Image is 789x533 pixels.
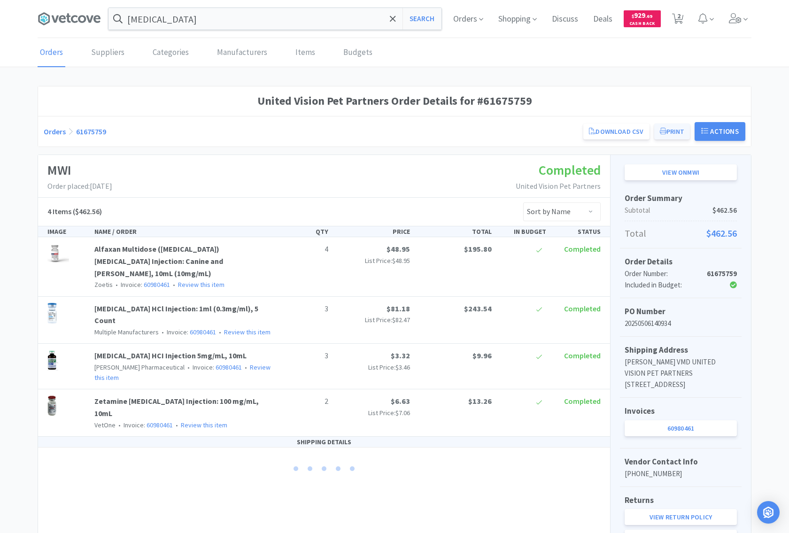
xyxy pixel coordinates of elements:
[147,421,173,429] a: 60980461
[402,8,441,30] button: Search
[391,396,410,406] span: $6.63
[695,122,745,141] button: Actions
[186,363,191,371] span: •
[757,501,780,524] div: Open Intercom Messenger
[190,328,216,336] a: 60980461
[589,15,616,23] a: Deals
[44,226,91,237] div: IMAGE
[94,328,159,336] span: Multiple Manufacturers
[94,280,113,289] span: Zoetis
[278,226,332,237] div: QTY
[47,160,112,181] h1: MWI
[281,395,328,408] p: 2
[44,127,66,136] a: Orders
[632,13,634,19] span: $
[281,303,328,315] p: 3
[47,395,56,416] img: ab261f54df414475bd6306d677772ba6_149932.png
[38,437,610,448] div: SHIPPING DETAILS
[215,39,270,67] a: Manufacturers
[707,269,737,278] strong: 61675759
[654,124,690,139] button: Print
[392,316,410,324] span: $82.47
[625,468,737,479] p: [PHONE_NUMBER]
[392,256,410,265] span: $48.95
[217,328,223,336] span: •
[395,409,410,417] span: $7.06
[94,351,247,360] span: [MEDICAL_DATA] HCI Injection 5mg/mL, 10mL
[94,396,259,418] a: Zetamine [MEDICAL_DATA] Injection: 100 mg/mL, 10mL
[564,396,601,406] span: Completed
[516,180,601,193] p: United Vision Pet Partners
[625,226,737,241] p: Total
[336,315,410,325] p: List Price:
[181,421,227,429] a: Review this item
[150,39,191,67] a: Categories
[76,127,106,136] a: 61675759
[625,268,699,279] div: Order Number:
[281,350,328,362] p: 3
[94,304,258,325] a: [MEDICAL_DATA] HCl Injection: 1ml (0.3mg/ml), 5 Count
[625,164,737,180] a: View onMWI
[47,207,71,216] span: 4 Items
[332,226,414,237] div: PRICE
[144,280,170,289] a: 60980461
[224,328,271,336] a: Review this item
[387,244,410,254] span: $48.95
[47,180,112,193] p: Order placed: [DATE]
[539,162,601,178] span: Completed
[341,39,375,67] a: Budgets
[293,39,317,67] a: Items
[336,408,410,418] p: List Price:
[625,192,737,205] h5: Order Summary
[185,363,242,371] span: Invoice:
[468,396,492,406] span: $13.26
[159,328,216,336] span: Invoice:
[38,39,65,67] a: Orders
[336,362,410,372] p: List Price:
[114,280,119,289] span: •
[116,421,173,429] span: Invoice:
[495,226,550,237] div: IN BUDGET
[625,305,737,318] h5: PO Number
[564,244,601,254] span: Completed
[108,8,441,30] input: Search by item, sku, manufacturer, ingredient, size...
[632,11,652,20] span: 929
[174,421,179,429] span: •
[668,16,688,24] a: 2
[47,206,102,218] h5: ($462.56)
[414,226,495,237] div: TOTAL
[178,280,224,289] a: Review this item
[645,13,652,19] span: . 69
[336,255,410,266] p: List Price:
[625,420,737,436] a: 60980461
[94,363,185,371] span: [PERSON_NAME] Pharmaceutical
[216,363,242,371] a: 60980461
[625,494,737,507] h5: Returns
[550,226,604,237] div: STATUS
[395,363,410,371] span: $3.46
[625,318,737,329] p: 20250506140934
[47,303,57,324] img: 1f31e6bfdab34ea58bedd1b2ff3c413c_149783.png
[625,356,737,390] p: [PERSON_NAME] VMD UNITED VISION PET PARTNERS [STREET_ADDRESS]
[548,15,582,23] a: Discuss
[472,351,492,360] span: $9.96
[47,350,58,371] img: 8dfc7586df4d4a0784d425d22ca93d8e_556439.png
[171,280,177,289] span: •
[243,363,248,371] span: •
[625,456,737,468] h5: Vendor Contact Info
[624,6,661,31] a: $929.69Cash Back
[583,124,649,139] a: Download CSV
[625,279,699,291] div: Included in Budget:
[117,421,122,429] span: •
[625,205,737,216] p: Subtotal
[464,304,492,313] span: $243.54
[113,280,170,289] span: Invoice:
[160,328,165,336] span: •
[629,21,655,27] span: Cash Back
[91,226,278,237] div: NAME / ORDER
[44,92,745,110] h1: United Vision Pet Partners Order Details for #61675759
[281,243,328,255] p: 4
[464,244,492,254] span: $195.80
[564,304,601,313] span: Completed
[387,304,410,313] span: $81.18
